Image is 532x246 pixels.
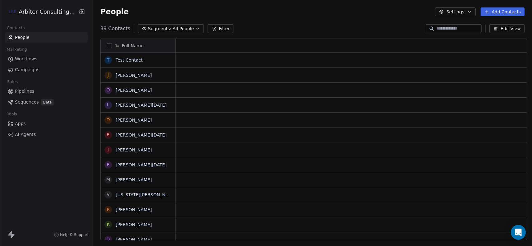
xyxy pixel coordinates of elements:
div: R [107,132,110,138]
span: Arbiter Consulting Group [19,8,76,16]
a: [PERSON_NAME] [116,88,152,93]
div: J [108,72,109,78]
a: [PERSON_NAME] [116,222,152,227]
span: Segments: [148,26,171,32]
a: [PERSON_NAME][DATE] [116,103,167,108]
a: [PERSON_NAME][DATE] [116,132,167,137]
span: People [100,7,129,16]
span: Beta [41,99,54,105]
div: R [107,206,110,213]
a: Campaigns [5,65,88,75]
span: Full Name [122,43,144,49]
a: [US_STATE][PERSON_NAME] [116,192,177,197]
button: Settings [435,7,475,16]
div: M [106,176,110,183]
span: Workflows [15,56,37,62]
div: D [106,117,110,123]
a: AI Agents [5,129,88,140]
div: L [107,102,109,108]
span: Contacts [4,23,27,33]
div: Open Intercom Messenger [511,225,526,240]
div: R [107,161,110,168]
span: Sales [4,77,21,86]
span: Sequences [15,99,39,105]
span: AI Agents [15,131,36,138]
button: Edit View [489,24,525,33]
a: [PERSON_NAME] [116,73,152,78]
span: Tools [4,109,20,119]
div: Full Name [101,39,175,52]
a: Pipelines [5,86,88,96]
a: SequencesBeta [5,97,88,107]
a: [PERSON_NAME] [116,237,152,242]
span: 89 Contacts [100,25,130,32]
button: Arbiter Consulting Group [7,7,73,17]
a: Apps [5,118,88,129]
span: Pipelines [15,88,34,95]
span: People [15,34,30,41]
a: [PERSON_NAME] [116,177,152,182]
span: Apps [15,120,26,127]
a: Test Contact [116,58,143,63]
button: Add Contacts [481,7,525,16]
div: J [108,146,109,153]
a: Help & Support [54,232,89,237]
div: V [107,191,110,198]
a: Workflows [5,54,88,64]
span: Marketing [4,45,30,54]
a: [PERSON_NAME] [116,207,152,212]
div: T [107,57,110,63]
a: People [5,32,88,43]
div: D [106,236,110,243]
a: [PERSON_NAME] [116,147,152,152]
button: Filter [208,24,233,33]
a: [PERSON_NAME][DATE] [116,162,167,167]
img: Arbiter_Horizontal_Logo_Transparent_900dpi_3850x944.png [9,8,16,16]
span: Help & Support [60,232,89,237]
span: All People [173,26,194,32]
div: grid [101,53,176,240]
div: K [107,221,109,228]
a: [PERSON_NAME] [116,118,152,123]
span: Campaigns [15,67,39,73]
div: O [106,87,110,93]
